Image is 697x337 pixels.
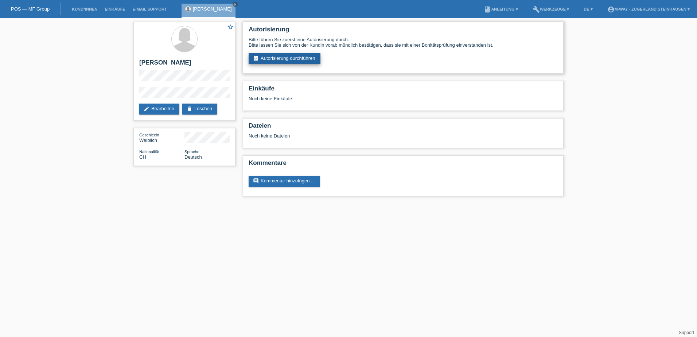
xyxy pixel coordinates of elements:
a: E-Mail Support [129,7,171,11]
i: edit [144,106,149,112]
i: account_circle [607,6,615,13]
h2: Einkäufe [249,85,558,96]
span: Nationalität [139,150,159,154]
a: editBearbeiten [139,104,179,115]
span: Deutsch [184,154,202,160]
div: Weiblich [139,132,184,143]
i: book [484,6,491,13]
a: DE ▾ [580,7,596,11]
i: comment [253,178,259,184]
a: Kund*innen [68,7,101,11]
a: bookAnleitung ▾ [480,7,521,11]
span: Sprache [184,150,199,154]
a: assignment_turned_inAutorisierung durchführen [249,53,320,64]
h2: Autorisierung [249,26,558,37]
div: Noch keine Dateien [249,133,471,139]
span: Geschlecht [139,133,159,137]
i: close [233,3,237,6]
h2: Dateien [249,122,558,133]
i: star_border [227,24,234,30]
a: commentKommentar hinzufügen ... [249,176,320,187]
a: close [233,2,238,7]
div: Noch keine Einkäufe [249,96,558,107]
i: assignment_turned_in [253,55,259,61]
h2: [PERSON_NAME] [139,59,230,70]
a: Support [679,330,694,335]
a: deleteLöschen [182,104,217,115]
a: [PERSON_NAME] [193,6,232,12]
div: Bitte führen Sie zuerst eine Autorisierung durch. Bitte lassen Sie sich von der Kundin vorab münd... [249,37,558,48]
a: buildWerkzeuge ▾ [529,7,573,11]
i: delete [187,106,192,112]
a: Einkäufe [101,7,129,11]
h2: Kommentare [249,159,558,170]
a: account_circlem-way - Zugerland Steinhausen ▾ [604,7,693,11]
a: star_border [227,24,234,31]
span: Schweiz [139,154,146,160]
i: build [533,6,540,13]
a: POS — MF Group [11,6,50,12]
